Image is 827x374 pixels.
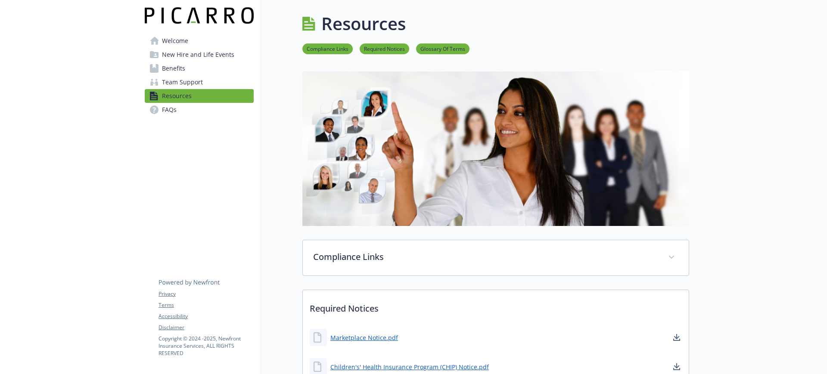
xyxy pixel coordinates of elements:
a: Team Support [145,75,254,89]
a: Compliance Links [302,44,353,53]
a: Disclaimer [159,324,253,331]
a: Glossary Of Terms [416,44,469,53]
p: Compliance Links [313,250,658,263]
a: Accessibility [159,312,253,320]
a: Resources [145,89,254,103]
div: Compliance Links [303,240,689,275]
a: Privacy [159,290,253,298]
a: New Hire and Life Events [145,48,254,62]
span: Resources [162,89,192,103]
a: download document [672,362,682,372]
span: FAQs [162,103,177,117]
a: Welcome [145,34,254,48]
span: Benefits [162,62,185,75]
span: Team Support [162,75,203,89]
a: Marketplace Notice.pdf [330,333,398,342]
a: Children's' Health Insurance Program (CHIP) Notice.pdf [330,362,489,371]
p: Copyright © 2024 - 2025 , Newfront Insurance Services, ALL RIGHTS RESERVED [159,335,253,357]
a: Benefits [145,62,254,75]
a: download document [672,332,682,343]
a: FAQs [145,103,254,117]
span: New Hire and Life Events [162,48,234,62]
a: Terms [159,301,253,309]
h1: Resources [321,11,406,37]
span: Welcome [162,34,188,48]
a: Required Notices [360,44,409,53]
p: Required Notices [303,290,689,322]
img: resources page banner [302,71,689,226]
